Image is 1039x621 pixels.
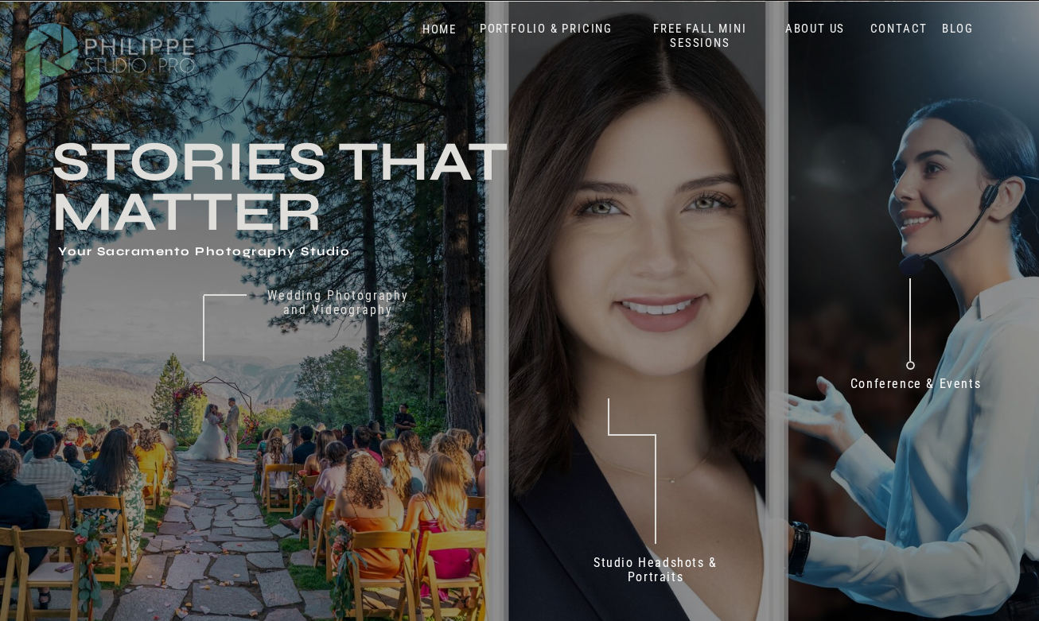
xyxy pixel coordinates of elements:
a: CONTACT [866,21,932,37]
a: Conference & Events [839,377,992,398]
a: ABOUT US [781,21,849,37]
h3: Stories that Matter [52,137,608,234]
a: BLOG [938,21,978,37]
a: FREE FALL MINI SESSIONS [634,21,766,51]
a: HOME [406,22,473,37]
h2: Don't just take our word for it [542,382,1002,535]
a: Studio Headshots & Portraits [574,556,737,590]
h1: Your Sacramento Photography Studio [58,245,411,261]
a: PORTFOLIO & PRICING [473,21,619,37]
a: Wedding Photography and Videography [255,289,421,332]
